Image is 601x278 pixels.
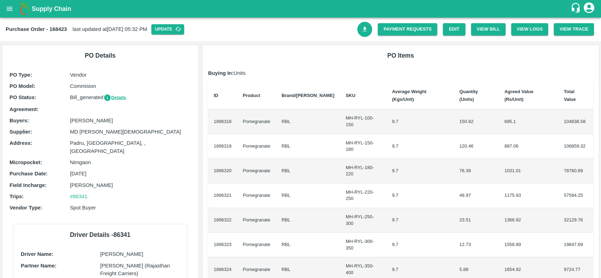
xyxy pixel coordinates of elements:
p: MD [PERSON_NAME][DEMOGRAPHIC_DATA] [70,128,191,136]
a: Download Bill [357,22,373,37]
b: Average Weight (Kgs/Unit) [392,89,426,102]
td: RBL [276,159,340,183]
button: View Bill [471,23,506,35]
td: 150.82 [454,109,499,134]
div: customer-support [570,2,583,15]
div: account of current user [583,1,595,16]
td: 1896318 [208,109,237,134]
td: Pomegranate [237,183,276,208]
td: RBL [276,109,340,134]
td: RBL [276,208,340,233]
b: Agreed Value (Rs/Unit) [505,89,533,102]
p: Units [208,69,593,77]
td: RBL [276,134,340,159]
td: 1896319 [208,134,237,159]
b: PO Type : [10,72,32,78]
td: 12.73 [454,233,499,257]
b: SKU [346,93,355,98]
b: Trips : [10,194,24,199]
b: Buyers : [10,118,29,123]
b: Driver Name: [21,251,53,257]
b: PO Model : [10,83,35,89]
td: MH-RYL-150-180 [340,134,387,159]
button: View Logs [511,23,549,35]
td: RBL [276,183,340,208]
td: 48.97 [454,183,499,208]
b: Vendor Type : [10,205,42,211]
b: Purchase Date : [10,171,48,176]
b: Supply Chain [32,5,71,12]
td: 1896320 [208,159,237,183]
td: 9.7 [386,208,453,233]
td: 106859.32 [558,134,593,159]
b: Buying In: [208,70,234,76]
b: Quantity (Units) [459,89,478,102]
td: 1031.01 [499,159,558,183]
td: 695.1 [499,109,558,134]
td: 23.51 [454,208,499,233]
td: 1896323 [208,233,237,257]
td: MH-RYL-220-250 [340,183,387,208]
td: MH-RYL-100-150 [340,109,387,134]
b: Field Incharge : [10,182,47,188]
td: 1896322 [208,208,237,233]
td: 19847.69 [558,233,593,257]
p: [DATE] [70,170,191,177]
td: 57584.25 [558,183,593,208]
td: 1558.89 [499,233,558,257]
b: PO Status : [10,95,36,100]
b: Agreement: [10,106,38,112]
h6: PO Items [208,51,593,60]
h6: PO Details [8,51,193,60]
p: Vendor [70,71,191,79]
td: 76.39 [454,159,499,183]
td: Pomegranate [237,159,276,183]
button: open drawer [1,1,18,17]
b: Purchase Order - 168423 [6,26,67,32]
td: 9.7 [386,109,453,134]
p: Nimgaon [70,159,191,166]
td: Pomegranate [237,233,276,257]
img: logo [18,2,32,16]
td: 104838.58 [558,109,593,134]
h6: Driver Details - 86341 [19,230,181,240]
td: 1366.92 [499,208,558,233]
td: Pomegranate [237,109,276,134]
td: MH-RYL-180-220 [340,159,387,183]
b: Partner Name: [21,263,56,269]
td: 9.7 [386,159,453,183]
td: 9.7 [386,134,453,159]
button: Details [104,94,126,102]
td: 78760.89 [558,159,593,183]
p: [PERSON_NAME] (Rajasthan Freight Carriers) [100,262,179,278]
b: Product [243,93,260,98]
b: Brand/[PERSON_NAME] [282,93,334,98]
p: Bill_generated [70,93,191,102]
button: View Trace [554,23,594,35]
a: #86341 [70,194,88,199]
td: Pomegranate [237,134,276,159]
b: Address : [10,140,32,146]
td: 120.46 [454,134,499,159]
b: Supplier : [10,129,32,135]
b: ID [214,93,218,98]
p: Commision [70,82,191,90]
a: Supply Chain [32,4,570,14]
p: [PERSON_NAME] [100,250,179,258]
td: 9.7 [386,183,453,208]
td: MH-RYL-250-300 [340,208,387,233]
td: 887.06 [499,134,558,159]
div: last updated at [DATE] 05:32 PM [6,24,357,34]
b: Total Value [564,89,576,102]
a: Edit [443,23,465,35]
a: Payment Requests [378,23,437,35]
b: Micropocket : [10,160,42,165]
td: 9.7 [386,233,453,257]
td: RBL [276,233,340,257]
p: Spot Buyer [70,204,191,212]
td: MH-RYL-300-350 [340,233,387,257]
p: [PERSON_NAME] [70,117,191,124]
p: [PERSON_NAME] [70,181,191,189]
td: 1175.93 [499,183,558,208]
td: Pomegranate [237,208,276,233]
